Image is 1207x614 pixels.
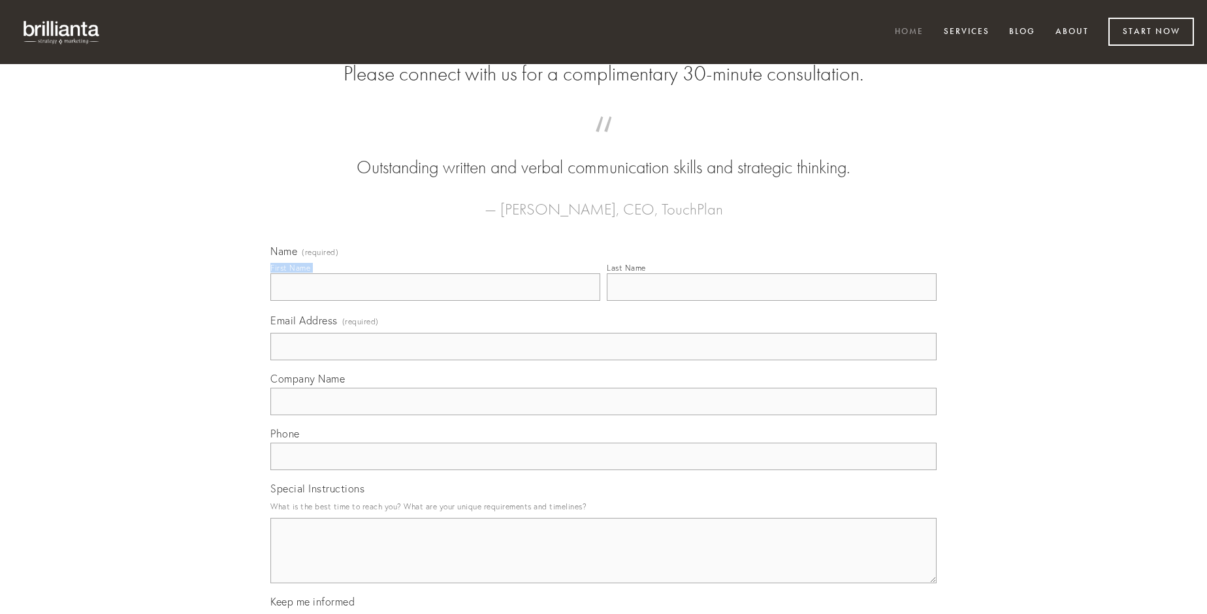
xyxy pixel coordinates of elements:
[270,245,297,258] span: Name
[270,427,300,440] span: Phone
[270,263,310,273] div: First Name
[270,482,364,495] span: Special Instructions
[342,313,379,330] span: (required)
[886,22,932,43] a: Home
[1001,22,1044,43] a: Blog
[13,13,111,51] img: brillianta - research, strategy, marketing
[302,248,338,256] span: (required)
[270,595,355,608] span: Keep me informed
[270,61,937,86] h2: Please connect with us for a complimentary 30-minute consultation.
[607,263,646,273] div: Last Name
[291,180,916,222] figcaption: — [PERSON_NAME], CEO, TouchPlan
[1047,22,1097,43] a: About
[270,498,937,515] p: What is the best time to reach you? What are your unique requirements and timelines?
[291,129,916,155] span: “
[1108,18,1194,46] a: Start Now
[270,372,345,385] span: Company Name
[270,314,338,327] span: Email Address
[935,22,998,43] a: Services
[291,129,916,180] blockquote: Outstanding written and verbal communication skills and strategic thinking.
